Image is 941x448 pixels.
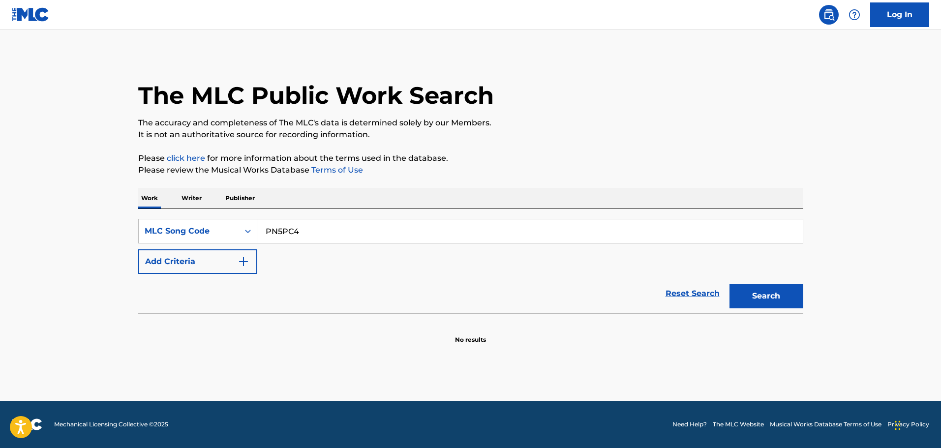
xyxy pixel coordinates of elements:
div: MLC Song Code [145,225,233,237]
p: Writer [179,188,205,209]
p: No results [455,324,486,344]
p: Please for more information about the terms used in the database. [138,152,803,164]
div: Drag [895,411,901,440]
img: logo [12,418,42,430]
a: Reset Search [661,283,725,304]
a: Privacy Policy [887,420,929,429]
h1: The MLC Public Work Search [138,81,494,110]
a: Public Search [819,5,839,25]
div: Help [845,5,864,25]
img: help [849,9,860,21]
p: It is not an authoritative source for recording information. [138,129,803,141]
a: Terms of Use [309,165,363,175]
p: Please review the Musical Works Database [138,164,803,176]
a: Musical Works Database Terms of Use [770,420,881,429]
button: Add Criteria [138,249,257,274]
iframe: Chat Widget [892,401,941,448]
a: click here [167,153,205,163]
a: Log In [870,2,929,27]
a: Need Help? [672,420,707,429]
span: Mechanical Licensing Collective © 2025 [54,420,168,429]
p: Publisher [222,188,258,209]
img: 9d2ae6d4665cec9f34b9.svg [238,256,249,268]
a: The MLC Website [713,420,764,429]
img: search [823,9,835,21]
p: The accuracy and completeness of The MLC's data is determined solely by our Members. [138,117,803,129]
form: Search Form [138,219,803,313]
p: Work [138,188,161,209]
img: MLC Logo [12,7,50,22]
button: Search [729,284,803,308]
